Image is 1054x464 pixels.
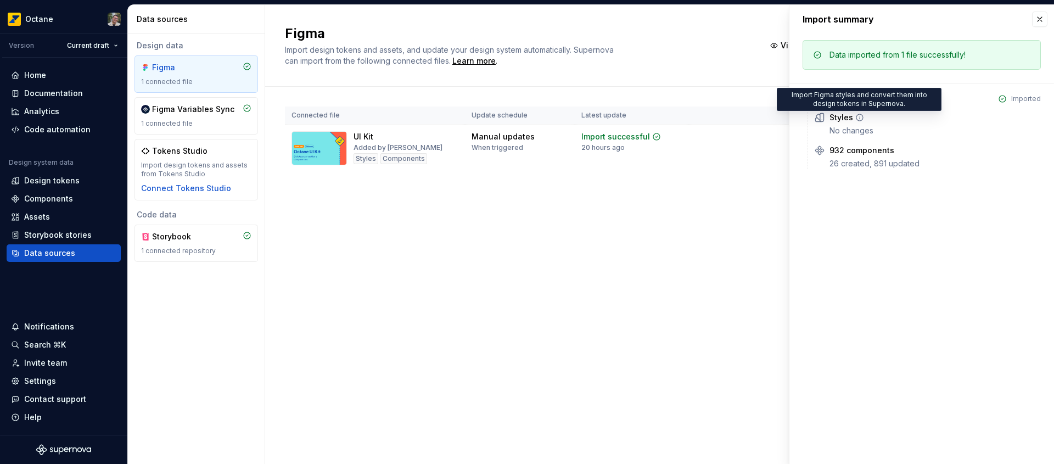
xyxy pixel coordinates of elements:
[7,354,121,372] a: Invite team
[581,143,625,152] div: 20 hours ago
[24,211,50,222] div: Assets
[7,103,121,120] a: Analytics
[285,45,616,65] span: Import design tokens and assets, and update your design system automatically. Supernova can impor...
[380,153,427,164] div: Components
[7,226,121,244] a: Storybook stories
[137,14,260,25] div: Data sources
[7,190,121,208] a: Components
[24,412,42,423] div: Help
[134,209,258,220] div: Code data
[24,70,46,81] div: Home
[9,41,34,50] div: Version
[2,7,125,31] button: OctaneTiago
[62,38,123,53] button: Current draft
[829,145,894,156] div: 932 components
[141,119,251,128] div: 1 connected file
[285,25,752,42] h2: Figma
[67,41,109,50] span: Current draft
[24,339,66,350] div: Search ⌘K
[7,66,121,84] a: Home
[141,183,231,194] button: Connect Tokens Studio
[24,376,56,387] div: Settings
[354,131,373,142] div: UI Kit
[354,153,378,164] div: Styles
[829,112,853,123] div: Styles
[472,131,535,142] div: Manual updates
[829,49,966,60] div: Data imported from 1 file successfully!
[7,318,121,336] button: Notifications
[7,121,121,138] a: Code automation
[581,131,650,142] div: Import successful
[7,208,121,226] a: Assets
[36,444,91,455] svg: Supernova Logo
[7,244,121,262] a: Data sources
[285,107,465,125] th: Connected file
[152,104,234,115] div: Figma Variables Sync
[465,107,575,125] th: Update schedule
[7,372,121,390] a: Settings
[24,248,75,259] div: Data sources
[108,13,121,26] img: Tiago
[134,225,258,262] a: Storybook1 connected repository
[141,161,251,178] div: Import design tokens and assets from Tokens Studio
[7,409,121,426] button: Help
[829,125,1041,136] div: No changes
[7,390,121,408] button: Contact support
[24,357,67,368] div: Invite team
[451,57,497,65] span: .
[452,55,496,66] a: Learn more
[354,143,442,152] div: Added by [PERSON_NAME]
[134,40,258,51] div: Design data
[141,247,251,255] div: 1 connected repository
[134,139,258,200] a: Tokens StudioImport design tokens and assets from Tokens StudioConnect Tokens Studio
[7,85,121,102] a: Documentation
[24,175,80,186] div: Design tokens
[25,14,53,25] div: Octane
[1011,94,1041,103] div: Imported
[765,36,844,55] button: View summary
[24,321,74,332] div: Notifications
[24,88,83,99] div: Documentation
[134,97,258,135] a: Figma Variables Sync1 connected file
[9,158,74,167] div: Design system data
[7,336,121,354] button: Search ⌘K
[24,193,73,204] div: Components
[24,394,86,405] div: Contact support
[24,106,59,117] div: Analytics
[777,88,941,111] div: Import Figma styles and convert them into design tokens in Supernova.
[781,40,837,51] span: View summary
[829,158,1041,169] div: 26 created, 891 updated
[472,143,523,152] div: When triggered
[24,124,91,135] div: Code automation
[152,62,205,73] div: Figma
[24,230,92,241] div: Storybook stories
[141,77,251,86] div: 1 connected file
[803,13,874,26] div: Import summary
[134,55,258,93] a: Figma1 connected file
[152,146,208,156] div: Tokens Studio
[7,172,121,189] a: Design tokens
[152,231,205,242] div: Storybook
[575,107,689,125] th: Latest update
[8,13,21,26] img: e8093afa-4b23-4413-bf51-00cde92dbd3f.png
